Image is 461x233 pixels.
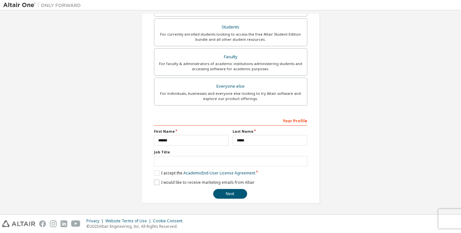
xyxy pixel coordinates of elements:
[39,220,46,227] img: facebook.svg
[86,218,105,224] div: Privacy
[158,91,303,101] div: For individuals, businesses and everyone else looking to try Altair software and explore our prod...
[158,82,303,91] div: Everyone else
[158,61,303,72] div: For faculty & administrators of academic institutions administering students and accessing softwa...
[86,224,186,229] p: © 2025 Altair Engineering, Inc. All Rights Reserved.
[50,220,57,227] img: instagram.svg
[183,170,255,176] a: Academic End-User License Agreement
[2,220,35,227] img: altair_logo.svg
[154,115,307,126] div: Your Profile
[154,170,255,176] label: I accept the
[60,220,67,227] img: linkedin.svg
[105,218,153,224] div: Website Terms of Use
[154,150,307,155] label: Job Title
[154,180,255,185] label: I would like to receive marketing emails from Altair
[213,189,247,199] button: Next
[3,2,84,8] img: Altair One
[71,220,81,227] img: youtube.svg
[158,32,303,42] div: For currently enrolled students looking to access the free Altair Student Edition bundle and all ...
[154,129,229,134] label: First Name
[153,218,186,224] div: Cookie Consent
[158,52,303,61] div: Faculty
[158,23,303,32] div: Students
[233,129,307,134] label: Last Name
